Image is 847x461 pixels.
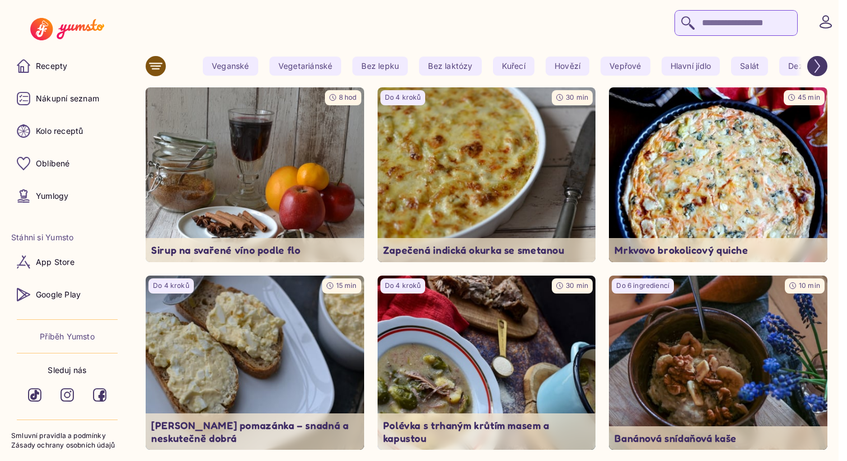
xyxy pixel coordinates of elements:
p: Do 4 kroků [385,93,421,103]
a: Oblíbené [11,150,123,177]
a: undefined8 hodSirup na svařené víno podle flo [146,87,364,262]
p: Mrkvovo brokolicový quiche [615,244,822,257]
p: Recepty [36,60,67,72]
p: Banánová snídaňová kaše [615,432,822,445]
p: Do 6 ingrediencí [616,281,669,291]
img: undefined [609,87,827,262]
a: undefinedDo 4 kroků30 minPolévka s trhaným krůtím masem a kapustou [378,276,596,450]
a: undefinedDo 6 ingrediencí10 minBanánová snídaňová kaše [609,276,827,450]
span: 30 min [566,281,588,290]
a: undefined45 minMrkvovo brokolicový quiche [609,87,827,262]
yumsto-tag: Dezert [779,57,822,76]
a: undefinedDo 4 kroků15 min[PERSON_NAME] pomazánka – snadná a neskutečně dobrá [146,276,364,450]
yumsto-tag: Bez lepku [352,57,408,76]
p: Do 4 kroků [385,281,421,291]
a: App Store [11,249,123,276]
button: Scroll right [807,56,827,76]
p: Nákupní seznam [36,93,99,104]
yumsto-tag: Salát [731,57,768,76]
img: undefined [146,87,364,262]
p: Oblíbené [36,158,70,169]
yumsto-tag: Kuřecí [493,57,534,76]
yumsto-tag: Hovězí [546,57,589,76]
span: 30 min [566,93,588,101]
yumsto-tag: Vegetariánské [269,57,342,76]
p: Sirup na svařené víno podle flo [151,244,359,257]
a: Yumlogy [11,183,123,209]
p: Zapečená indická okurka se smetanou [383,244,590,257]
span: 45 min [798,93,820,101]
span: 10 min [799,281,820,290]
p: Kolo receptů [36,125,83,137]
img: undefined [378,87,596,262]
p: Do 4 kroků [153,281,189,291]
a: Nákupní seznam [11,85,123,112]
a: undefinedDo 4 kroků30 minZapečená indická okurka se smetanou [378,87,596,262]
yumsto-tag: Hlavní jídlo [662,57,720,76]
a: Smluvní pravidla a podmínky [11,431,123,441]
span: 8 hod [339,93,357,101]
a: Recepty [11,53,123,80]
p: Sleduj nás [48,365,86,376]
li: Stáhni si Yumsto [11,232,123,243]
p: [PERSON_NAME] pomazánka – snadná a neskutečně dobrá [151,419,359,444]
yumsto-tag: Vepřové [601,57,650,76]
p: Google Play [36,289,81,300]
a: Google Play [11,281,123,308]
a: Zásady ochrany osobních údajů [11,441,123,450]
img: undefined [609,276,827,450]
img: undefined [146,276,364,450]
p: Yumlogy [36,190,68,202]
p: App Store [36,257,75,268]
a: Příběh Yumsto [40,331,95,342]
yumsto-tag: Veganské [203,57,258,76]
yumsto-tag: Bez laktózy [419,57,481,76]
a: Kolo receptů [11,118,123,145]
img: Yumsto logo [30,18,104,40]
p: Polévka s trhaným krůtím masem a kapustou [383,419,590,444]
span: 15 min [336,281,357,290]
img: undefined [378,276,596,450]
